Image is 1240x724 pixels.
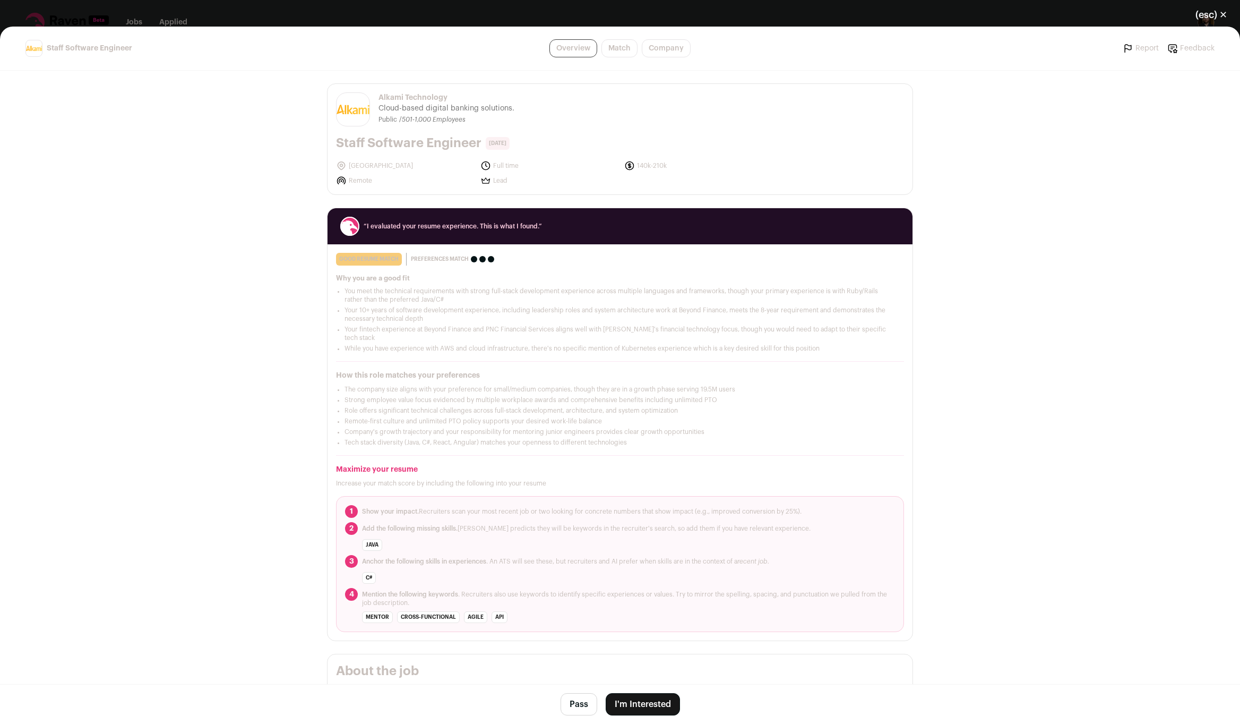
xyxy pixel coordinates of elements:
span: . An ATS will see these, but recruiters and AI prefer when skills are in the context of a [362,557,769,566]
li: Remote-first culture and unlimited PTO policy supports your desired work-life balance [345,417,895,425]
h2: About the job [336,663,904,680]
span: “I evaluated your resume experience. This is what I found.” [364,222,895,231]
li: Strong employee value focus evidenced by multiple workplace awards and comprehensive benefits inc... [345,396,895,404]
li: Role offers significant technical challenges across full-stack development, architecture, and sys... [345,406,895,415]
span: 2 [345,522,358,535]
span: 1 [345,505,358,518]
button: Pass [561,693,597,716]
h2: Maximize your resume [336,464,904,475]
li: Java [362,539,382,551]
li: The company size aligns with your preference for small/medium companies, though they are in a gro... [345,385,895,394]
button: I'm Interested [606,693,680,716]
li: API [492,611,507,623]
img: c845aac2789c1b30fdc3eb4176dac537391df06ed23acd8e89f60a323ad6dbd0.png [26,46,42,50]
div: good resume match [336,253,402,266]
li: / [399,116,466,124]
li: mentor [362,611,393,623]
li: C# [362,572,376,584]
a: Match [601,39,638,57]
li: You meet the technical requirements with strong full-stack development experience across multiple... [345,287,895,304]
li: Company's growth trajectory and your responsibility for mentoring junior engineers provides clear... [345,428,895,436]
li: Lead [480,175,618,186]
span: 3 [345,555,358,568]
span: . Recruiters also use keywords to identify specific experiences or values. Try to mirror the spel... [362,590,895,607]
li: Your 10+ years of software development experience, including leadership roles and system architec... [345,306,895,323]
p: Increase your match score by including the following into your resume [336,479,904,488]
a: Feedback [1167,43,1215,54]
li: While you have experience with AWS and cloud infrastructure, there's no specific mention of Kuber... [345,344,895,353]
li: Public [378,116,399,124]
span: [DATE] [486,137,510,150]
li: agile [464,611,487,623]
a: Overview [549,39,597,57]
li: [GEOGRAPHIC_DATA] [336,160,474,171]
span: [PERSON_NAME] predicts they will be keywords in the recruiter's search, so add them if you have r... [362,524,811,533]
span: 501-1,000 Employees [402,116,466,123]
li: Remote [336,175,474,186]
a: Report [1123,43,1159,54]
span: Preferences match [411,254,469,265]
li: cross-functional [397,611,460,623]
li: Your fintech experience at Beyond Finance and PNC Financial Services aligns well with [PERSON_NAM... [345,325,895,342]
img: c845aac2789c1b30fdc3eb4176dac537391df06ed23acd8e89f60a323ad6dbd0.png [337,105,369,115]
span: 4 [345,588,358,601]
span: Mention the following keywords [362,591,458,598]
a: Company [642,39,691,57]
span: Show your impact. [362,508,419,515]
li: Full time [480,160,618,171]
h1: Staff Software Engineer [336,135,481,152]
span: Cloud-based digital banking solutions. [378,103,514,114]
span: Recruiters scan your most recent job or two looking for concrete numbers that show impact (e.g., ... [362,507,802,516]
h2: How this role matches your preferences [336,370,904,381]
span: Staff Software Engineer [47,43,132,54]
li: 140k-210k [624,160,762,171]
li: Tech stack diversity (Java, C#, React, Angular) matches your openness to different technologies [345,438,895,447]
i: recent job. [737,558,769,565]
button: Close modal [1183,3,1240,27]
span: Add the following missing skills. [362,525,458,532]
span: Anchor the following skills in experiences [362,558,486,565]
span: Alkami Technology [378,92,514,103]
h2: Why you are a good fit [336,274,904,283]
